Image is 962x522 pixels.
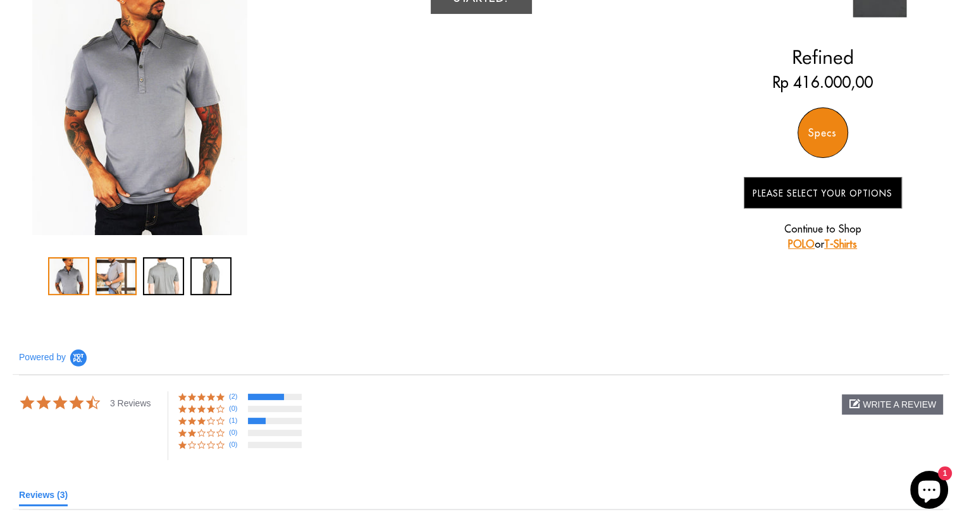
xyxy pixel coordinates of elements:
[229,427,244,438] span: (0)
[229,403,244,414] span: (0)
[744,177,902,209] button: Please Select Your Options
[842,394,943,415] div: write a review
[143,257,184,295] div: 3 / 4
[96,257,137,295] div: 2 / 4
[229,391,244,402] span: (2)
[48,257,89,295] div: 1 / 4
[863,399,936,410] span: write a review
[19,490,54,500] span: Reviews
[788,238,815,250] a: POLO
[229,415,244,426] span: (1)
[744,221,902,252] p: Continue to Shop or
[753,188,892,199] span: Please Select Your Options
[229,439,244,450] span: (0)
[798,107,848,158] div: Specs
[824,238,857,250] a: T-Shirts
[57,490,68,500] span: (3)
[110,394,151,409] span: 3 Reviews
[19,352,66,363] span: Powered by
[190,257,231,295] div: 4 / 4
[709,46,937,68] h2: Refined
[906,471,952,512] inbox-online-store-chat: Shopify online store chat
[772,71,873,94] ins: Rp 416.000,00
